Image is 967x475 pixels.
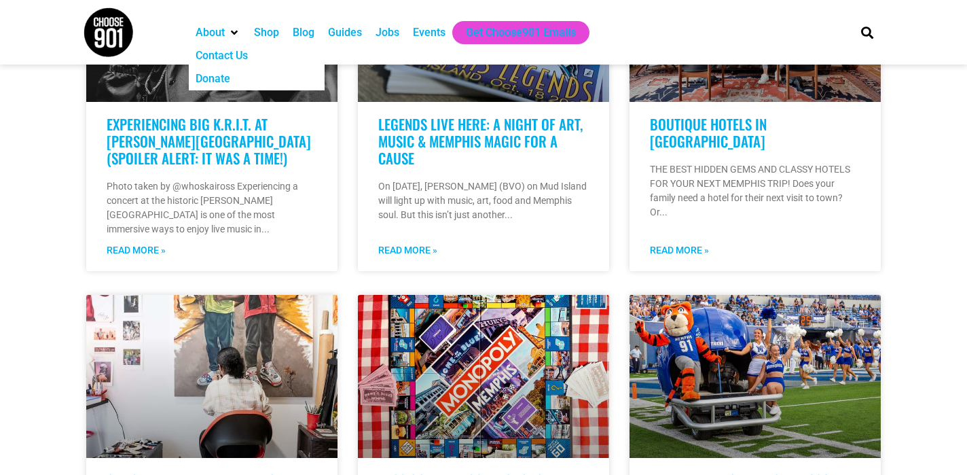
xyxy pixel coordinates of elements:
[107,243,166,258] a: Read more about Experiencing Big K.R.I.T. at Overton Park Shell (Spoiler Alert: It was a time!)
[630,295,881,458] a: A mascot and cheerleaders on a blue vehicle celebrate on a football field, with more cheerleaders...
[650,162,860,219] p: THE BEST HIDDEN GEMS AND CLASSY HOTELS FOR YOUR NEXT MEMPHIS TRIP! Does your family need a hotel ...
[196,24,225,41] a: About
[378,113,583,169] a: LEGENDS LIVE HERE: A NIGHT OF ART, MUSIC & MEMPHIS MAGIC FOR A CAUSE
[650,243,709,258] a: Read more about Boutique Hotels in Memphis
[196,48,248,64] a: Contact Us
[189,21,247,44] div: About
[189,21,838,44] nav: Main nav
[376,24,399,41] a: Jobs
[86,295,337,458] a: An artist sits in a chair painting a large portrait of two young musicians playing brass instrume...
[856,21,879,43] div: Search
[293,24,314,41] a: Blog
[107,179,317,236] p: Photo taken by @whoskaiross Experiencing a concert at the historic [PERSON_NAME][GEOGRAPHIC_DATA]...
[378,243,437,258] a: Read more about LEGENDS LIVE HERE: A NIGHT OF ART, MUSIC & MEMPHIS MAGIC FOR A CAUSE
[196,71,230,87] a: Donate
[378,179,589,222] p: On [DATE], [PERSON_NAME] (BVO) on Mud Island will light up with music, art, food and Memphis soul...
[650,113,767,152] a: Boutique Hotels in [GEOGRAPHIC_DATA]
[254,24,279,41] a: Shop
[413,24,445,41] a: Events
[107,113,311,169] a: Experiencing Big K.R.I.T. at [PERSON_NAME][GEOGRAPHIC_DATA] (Spoiler Alert: It was a time!)
[466,24,576,41] a: Get Choose901 Emails
[328,24,362,41] a: Guides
